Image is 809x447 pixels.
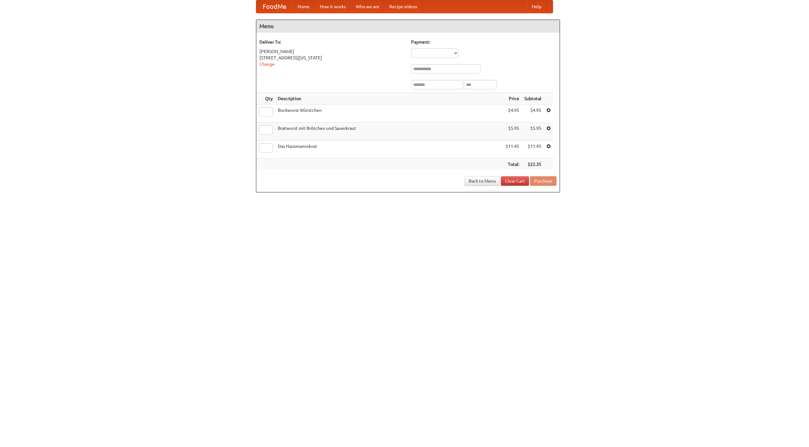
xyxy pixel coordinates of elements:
[527,0,546,13] a: Help
[256,93,275,105] th: Qty
[503,93,522,105] th: Price
[411,39,557,45] h5: Payment:
[351,0,384,13] a: Who we are
[522,123,544,141] td: $5.95
[503,105,522,123] td: $4.95
[275,141,503,159] td: Das Hausmannskost
[522,141,544,159] td: $11.45
[503,123,522,141] td: $5.95
[259,62,275,67] a: Change
[465,176,500,186] a: Back to Menu
[256,0,293,13] a: FoodMe
[530,176,557,186] button: Purchase
[275,123,503,141] td: Bratwurst mit Brötchen und Sauerkraut
[256,20,560,33] h4: Menu
[259,39,405,45] h5: Deliver To:
[501,176,529,186] a: Clear Cart
[259,48,405,55] div: [PERSON_NAME]
[293,0,315,13] a: Home
[275,93,503,105] th: Description
[315,0,351,13] a: How it works
[522,105,544,123] td: $4.95
[259,55,405,61] div: [STREET_ADDRESS][US_STATE]
[522,159,544,170] th: $22.35
[503,141,522,159] td: $11.45
[522,93,544,105] th: Subtotal
[384,0,422,13] a: Recipe videos
[275,105,503,123] td: Bockwurst Würstchen
[503,159,522,170] th: Total:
